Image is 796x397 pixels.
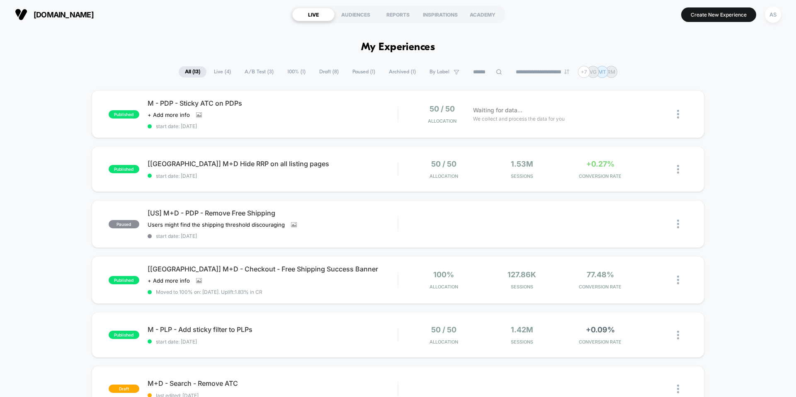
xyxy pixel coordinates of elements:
span: Paused ( 1 ) [346,66,381,77]
span: CONVERSION RATE [563,284,637,290]
span: Archived ( 1 ) [383,66,422,77]
span: Allocation [430,339,458,345]
span: Allocation [430,284,458,290]
p: VG [590,69,597,75]
span: 50 / 50 [430,104,455,113]
h1: My Experiences [361,41,435,53]
span: 1.42M [511,325,533,334]
span: published [109,165,139,173]
span: Sessions [485,284,559,290]
span: [[GEOGRAPHIC_DATA]] M+D Hide RRP on all listing pages [148,160,398,168]
span: Users might find the shipping threshold discouraging [148,221,285,228]
span: A/B Test ( 3 ) [238,66,280,77]
span: + Add more info [148,277,190,284]
img: Visually logo [15,8,27,21]
span: published [109,276,139,284]
span: +0.09% [586,325,615,334]
img: close [677,276,679,284]
span: 1.53M [511,160,533,168]
span: published [109,110,139,119]
img: close [677,220,679,228]
span: Waiting for data... [473,106,522,115]
span: By Label [430,69,449,75]
span: We collect and process the data for you [473,115,565,123]
span: 50 / 50 [431,325,456,334]
button: Create New Experience [681,7,756,22]
div: ACADEMY [461,8,504,21]
span: CONVERSION RATE [563,173,637,179]
span: Draft ( 8 ) [313,66,345,77]
span: M - PLP - Add sticky filter to PLPs [148,325,398,334]
div: REPORTS [377,8,419,21]
img: end [564,69,569,74]
button: AS [762,6,784,23]
span: start date: [DATE] [148,233,398,239]
span: Sessions [485,173,559,179]
span: Live ( 4 ) [208,66,237,77]
span: paused [109,220,139,228]
span: All ( 13 ) [179,66,206,77]
span: 100% ( 1 ) [281,66,312,77]
span: draft [109,385,139,393]
span: 77.48% [587,270,614,279]
span: start date: [DATE] [148,173,398,179]
span: M+D - Search - Remove ATC [148,379,398,387]
span: [US] M+D - PDP - Remove Free Shipping [148,209,398,217]
img: close [677,165,679,174]
span: published [109,331,139,339]
span: start date: [DATE] [148,339,398,345]
span: start date: [DATE] [148,123,398,129]
div: LIVE [292,8,335,21]
div: AS [765,7,781,23]
span: CONVERSION RATE [563,339,637,345]
span: Sessions [485,339,559,345]
span: Allocation [428,118,456,124]
img: close [677,110,679,119]
span: 50 / 50 [431,160,456,168]
img: close [677,385,679,393]
span: Allocation [430,173,458,179]
div: INSPIRATIONS [419,8,461,21]
span: +0.27% [586,160,614,168]
div: AUDIENCES [335,8,377,21]
div: + 7 [578,66,590,78]
span: [[GEOGRAPHIC_DATA]] M+D - Checkout - Free Shipping Success Banner [148,265,398,273]
p: MT [598,69,606,75]
span: Moved to 100% on: [DATE] . Uplift: 1.83% in CR [156,289,262,295]
span: M - PDP - Sticky ATC on PDPs [148,99,398,107]
p: RM [607,69,615,75]
span: 100% [433,270,454,279]
span: [DOMAIN_NAME] [34,10,94,19]
button: [DOMAIN_NAME] [12,8,96,21]
img: close [677,331,679,339]
span: 127.86k [507,270,536,279]
span: + Add more info [148,111,190,118]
